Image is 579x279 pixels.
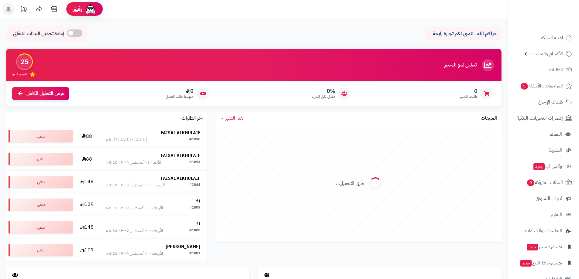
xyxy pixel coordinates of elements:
div: #1009 [189,205,200,211]
strong: FAISAL ALKHULAIF [161,152,200,159]
h3: المبيعات [481,116,497,121]
span: طلبات الإرجاع [538,98,563,106]
div: الأربعاء - ٢٠ أغسطس ٢٠٢٥ - 6:21 م [105,250,163,257]
a: التطبيقات والخدمات [512,223,575,238]
span: متوسط طلب العميل [166,94,194,99]
span: تطبيق المتجر [526,243,562,251]
div: #1013 [189,159,200,165]
h3: آخر الطلبات [181,116,203,121]
div: الأربعاء - ٢٠ أغسطس ٢٠٢٥ - 8:19 م [105,205,163,211]
td: 148 [75,216,98,239]
div: ملغي [9,153,73,165]
div: #1011 [189,182,200,188]
span: المدونة [549,146,562,155]
span: هذا الشهر [225,114,243,122]
a: طلبات الإرجاع [512,95,575,109]
strong: f f [196,198,200,204]
a: الطلبات [512,63,575,77]
span: التقارير [550,210,562,219]
span: جديد [527,244,538,250]
a: وآتس آبجديد [512,159,575,174]
span: طلبات الشهر [460,94,477,99]
a: التقارير [512,207,575,222]
strong: FAISAL ALKHULAIF [161,175,200,182]
span: 0 [527,179,534,186]
span: جديد [520,260,532,267]
span: تطبيق نقاط البيع [520,259,562,267]
span: عرض التحليل الكامل [26,90,64,97]
strong: f f [196,221,200,227]
span: رفيق [72,5,82,13]
div: الأحد - ٢٤ أغسطس ٢٠٢٥ - 8:10 م [105,159,161,165]
span: 5 [521,83,528,90]
span: 0 [460,88,477,94]
td: 129 [75,193,98,216]
div: جاري التحميل... [336,180,365,187]
td: 109 [75,239,98,261]
img: ai-face.png [84,3,97,15]
span: إعادة تحميل البيانات التلقائي [13,30,64,37]
div: ملغي [9,130,73,142]
td: 148 [75,171,98,193]
span: أدوات التسويق [536,194,562,203]
div: ملغي [9,176,73,188]
div: السبت - ٢٣ أغسطس ٢٠٢٥ - 3:19 م [105,182,165,188]
a: المراجعات والأسئلة5 [512,79,575,93]
a: تطبيق المتجرجديد [512,240,575,254]
span: السلات المتروكة [526,178,563,187]
td: 88 [75,148,98,170]
a: تطبيق نقاط البيعجديد [512,256,575,270]
p: حياكم الله ، نتمنى لكم تجارة رابحة [430,30,497,37]
td: 88 [75,125,98,148]
div: [DATE] - [DATE] 5:27 م [105,137,147,143]
span: تقييم النمو [12,72,27,77]
a: تحديثات المنصة [16,3,31,17]
span: المراجعات والأسئلة [520,82,563,90]
a: السلات المتروكة0 [512,175,575,190]
div: ملغي [9,244,73,256]
div: #1008 [189,228,200,234]
a: إشعارات التحويلات البنكية [512,111,575,125]
a: لوحة التحكم [512,30,575,45]
span: العملاء [550,130,562,138]
div: ملغي [9,221,73,233]
a: أدوات التسويق [512,191,575,206]
div: #1007 [189,250,200,257]
span: 0% [312,88,335,94]
a: العملاء [512,127,575,141]
div: الأربعاء - ٢٠ أغسطس ٢٠٢٥ - 6:33 م [105,228,163,234]
span: التطبيقات والخدمات [525,226,562,235]
span: معدل تكرار الشراء [312,94,335,99]
a: هذا الشهر [221,115,243,122]
strong: FAISAL ALKHULAIF [161,130,200,136]
a: عرض التحليل الكامل [12,87,69,100]
a: المدونة [512,143,575,158]
strong: [PERSON_NAME] [166,243,200,250]
span: الأقسام والمنتجات [529,49,563,58]
span: الطلبات [549,66,563,74]
span: جديد [533,163,545,170]
span: وآتس آب [533,162,562,171]
div: ملغي [9,199,73,211]
div: #1010 [189,137,200,143]
span: إشعارات التحويلات البنكية [517,114,563,122]
h3: تحليل نمو المتجر [445,63,477,68]
span: 0 [166,88,194,94]
span: لوحة التحكم [540,33,563,42]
